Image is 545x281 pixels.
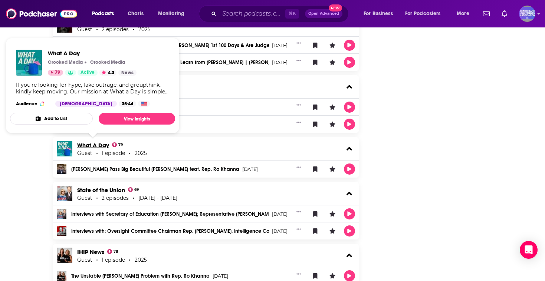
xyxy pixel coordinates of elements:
button: Bookmark Episode [310,163,321,175]
a: News [118,70,137,76]
span: 69 [134,188,139,191]
a: View Insights [99,113,175,125]
button: Show More Button [293,119,304,126]
div: If you’re looking for hype, fake outrage, and groupthink, kindly keep moving. Our mission at What... [16,82,169,95]
button: Add to List [10,113,93,125]
span: 78 [114,250,118,253]
button: Show More Button [293,102,304,109]
span: [DATE] [213,274,228,279]
div: Guest 2 episodes 2025 [77,26,151,32]
button: Leave a Rating [327,102,338,113]
img: Interviews with Secretary of Education Linda McMahon; Representative Ro Khanna [57,209,66,219]
button: Show More Button [293,208,304,216]
a: 79 [112,142,123,147]
a: What A Day [77,142,109,149]
button: Open AdvancedNew [305,9,342,18]
button: open menu [400,8,452,20]
a: Show notifications dropdown [499,7,510,20]
button: Bookmark Episode [310,57,321,68]
div: Search podcasts, credits, & more... [206,5,356,22]
button: Play [344,102,355,113]
img: User Profile [519,6,535,22]
button: Leave a Rating [327,40,338,51]
a: Active [78,70,98,76]
button: Show More Button [293,57,304,64]
span: [DATE] [272,60,288,65]
img: Interviews with: Oversight Committee Chairman Rep. James Comer, Intelligence Committee Chairman S... [57,226,66,236]
button: Leave a Rating [327,119,338,130]
button: open menu [153,8,194,20]
img: Podchaser - Follow, Share and Rate Podcasts [6,7,77,21]
div: Guest 1 episode 2025 [77,150,147,156]
a: Interviews with: Oversight Committee Chairman Rep. [PERSON_NAME], Intelligence Committee Chairman... [71,229,269,234]
img: State of the Union [57,186,72,201]
button: Play [344,163,355,175]
span: [DATE] [272,43,288,48]
a: [PERSON_NAME] Pass Big Beautiful [PERSON_NAME] feat. Rep. Ro Khanna [71,167,239,172]
a: Charts [123,8,148,20]
span: More [457,9,469,19]
button: Play [344,225,355,237]
span: [DATE] [272,212,288,217]
a: IHIP News [77,248,104,255]
button: Leave a Rating [327,163,338,175]
span: Open Advanced [308,12,339,16]
span: For Business [364,9,393,19]
span: 79 [55,69,60,76]
button: open menu [452,8,479,20]
button: open menu [358,8,402,20]
button: Bookmark Episode [310,225,321,237]
a: What A Day [48,50,137,57]
button: Play [344,208,355,219]
img: IHIP News [57,248,72,263]
span: 79 [118,143,123,146]
button: Show More Button [293,40,304,47]
button: Bookmark Episode [310,102,321,113]
div: Guest 2 episodes [DATE] - [DATE] [77,195,177,201]
span: For Podcasters [405,9,441,19]
h3: Audience [16,101,49,107]
button: Leave a Rating [327,225,338,237]
button: Bookmark Episode [310,208,321,219]
span: [DATE] [242,167,258,172]
a: 69 [128,187,139,192]
span: Monitoring [158,9,184,19]
div: [DEMOGRAPHIC_DATA] [55,101,117,107]
img: What A Day [16,50,42,76]
span: New [329,4,342,11]
img: The Unstable Elon Musk Problem with Rep. Ro Khanna [57,271,66,281]
button: Play [344,119,355,130]
a: The Unstable [PERSON_NAME] Problem with Rep. Ro Khanna [71,274,210,279]
button: Show profile menu [519,6,535,22]
span: Charts [128,9,144,19]
button: Bookmark Episode [310,40,321,51]
a: 78 [107,249,118,254]
button: Play [344,40,355,51]
button: Leave a Rating [327,208,338,219]
div: 35-44 [119,101,136,107]
a: 79 [48,70,63,76]
button: 4.3 [99,70,116,76]
img: House Republicans Pass Big Beautiful Bill feat. Rep. Ro Khanna [57,164,66,174]
button: Show More Button [293,225,304,233]
p: Crooked Media [90,59,125,65]
input: Search podcasts, credits, & more... [219,8,285,20]
button: Leave a Rating [327,57,338,68]
a: Crooked MediaCrooked Media [88,59,125,65]
div: Open Intercom Messenger [520,241,538,259]
button: Play [344,57,355,68]
button: Show More Button [293,163,304,171]
button: Bookmark Episode [310,119,321,130]
span: Logged in as DemGovs-Hamelburg [519,6,535,22]
a: Interviews with Secretary of Education [PERSON_NAME]; Representative [PERSON_NAME] [71,212,269,217]
span: Active [81,69,95,76]
button: open menu [87,8,124,20]
span: ⌘ K [285,9,299,19]
span: Podcasts [92,9,114,19]
button: Show More Button [293,270,304,278]
span: [DATE] [272,229,288,234]
a: Show notifications dropdown [480,7,493,20]
div: Guest 1 episode 2025 [77,257,147,263]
